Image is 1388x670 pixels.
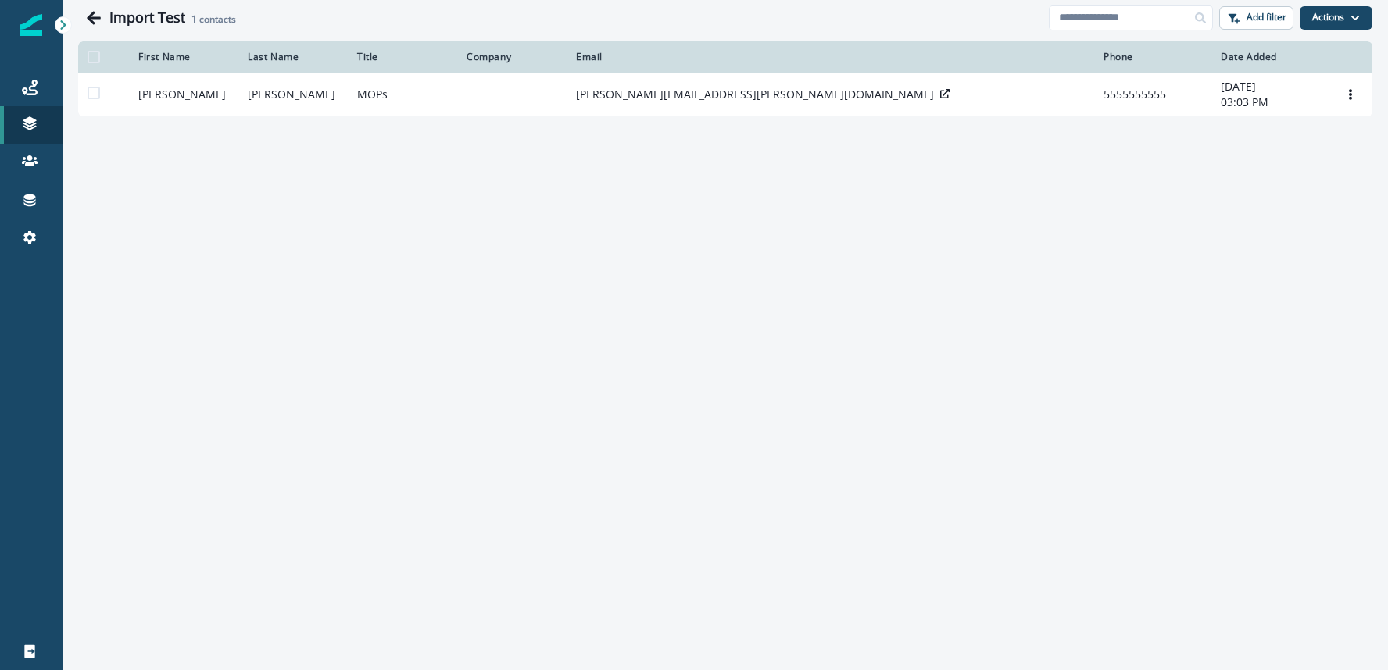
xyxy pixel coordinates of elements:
[1221,51,1319,63] div: Date Added
[576,87,934,102] p: [PERSON_NAME][EMAIL_ADDRESS][PERSON_NAME][DOMAIN_NAME]
[248,51,338,63] div: Last Name
[1219,6,1293,30] button: Add filter
[576,51,1085,63] div: Email
[109,9,185,27] h1: Import Test
[238,73,348,116] td: [PERSON_NAME]
[191,14,236,25] h2: contacts
[1094,73,1211,116] td: 5555555555
[357,51,448,63] div: Title
[1300,6,1372,30] button: Actions
[1247,12,1286,23] p: Add filter
[1104,51,1202,63] div: Phone
[467,51,557,63] div: Company
[20,14,42,36] img: Inflection
[138,51,229,63] div: First Name
[78,2,109,34] button: Go back
[129,73,238,116] td: [PERSON_NAME]
[1221,94,1319,110] p: 03:03 PM
[348,73,457,116] td: MOPs
[1221,79,1319,94] p: [DATE]
[191,12,197,26] span: 1
[1338,83,1363,106] button: Options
